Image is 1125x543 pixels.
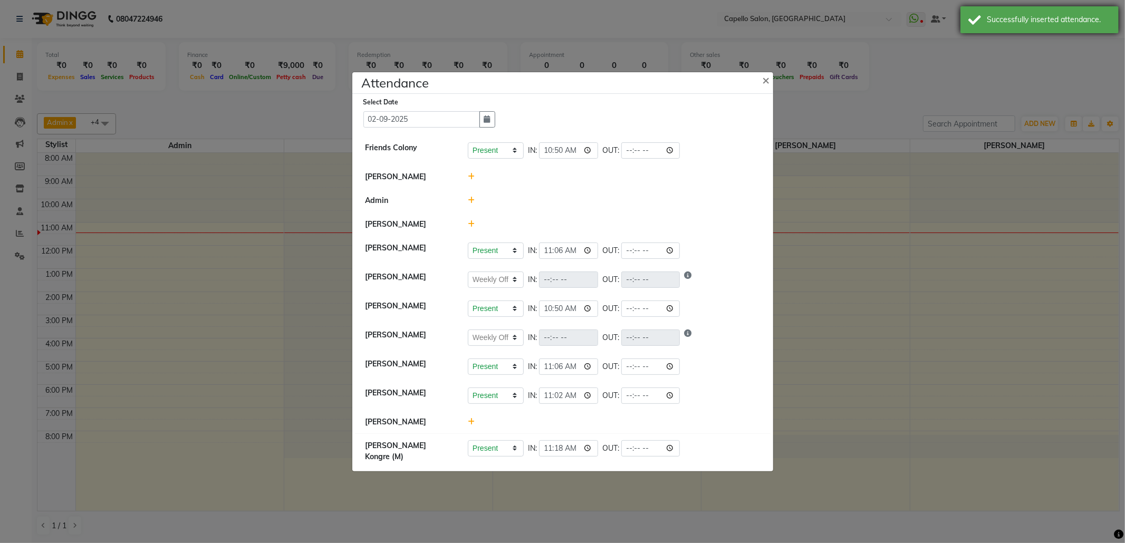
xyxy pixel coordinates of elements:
[602,443,619,454] span: OUT:
[358,300,460,317] div: [PERSON_NAME]
[754,65,781,94] button: Close
[602,145,619,156] span: OUT:
[358,358,460,375] div: [PERSON_NAME]
[684,271,691,288] i: Show reason
[602,390,619,401] span: OUT:
[528,443,537,454] span: IN:
[528,245,537,256] span: IN:
[358,329,460,346] div: [PERSON_NAME]
[684,329,691,346] i: Show reason
[358,440,460,462] div: [PERSON_NAME] Kongre (M)
[602,303,619,314] span: OUT:
[358,271,460,288] div: [PERSON_NAME]
[987,14,1111,25] div: Successfully inserted attendance.
[528,145,537,156] span: IN:
[602,332,619,343] span: OUT:
[763,72,770,88] span: ×
[528,274,537,285] span: IN:
[363,111,480,128] input: Select date
[528,303,537,314] span: IN:
[528,390,537,401] span: IN:
[363,98,399,107] label: Select Date
[602,245,619,256] span: OUT:
[358,416,460,428] div: [PERSON_NAME]
[358,142,460,159] div: Friends Colony
[602,274,619,285] span: OUT:
[528,361,537,372] span: IN:
[358,219,460,230] div: [PERSON_NAME]
[362,73,429,92] h4: Attendance
[528,332,537,343] span: IN:
[358,195,460,206] div: Admin
[358,171,460,182] div: [PERSON_NAME]
[602,361,619,372] span: OUT:
[358,243,460,259] div: [PERSON_NAME]
[358,387,460,404] div: [PERSON_NAME]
